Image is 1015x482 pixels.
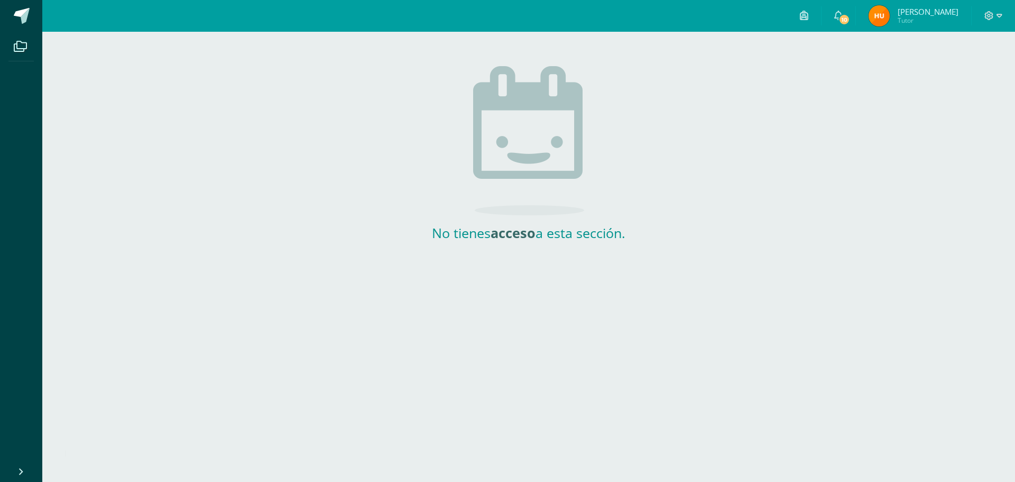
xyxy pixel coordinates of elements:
h2: No tienes a esta sección. [423,224,634,242]
span: Tutor [898,16,958,25]
img: no_activities.png [473,66,584,215]
span: 10 [838,14,850,25]
img: fcbf8fc66b0d3efcbd459519b49229c3.png [869,5,890,26]
strong: acceso [491,224,536,242]
span: [PERSON_NAME] [898,6,958,17]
